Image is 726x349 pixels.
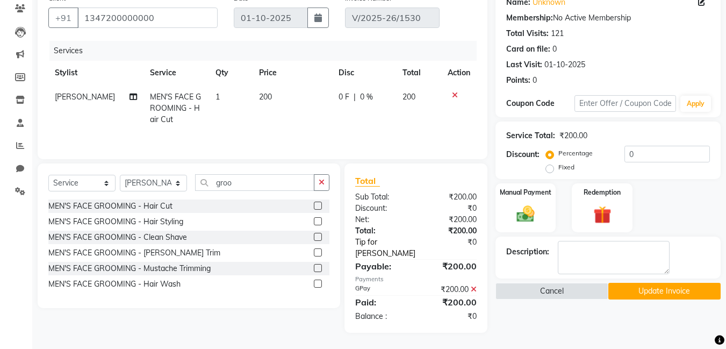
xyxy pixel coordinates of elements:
[506,12,553,24] div: Membership:
[150,92,201,124] span: MEN'S FACE GROOMING - Hair Cut
[506,75,530,86] div: Points:
[48,263,211,274] div: MEN'S FACE GROOMING - Mustache Trimming
[347,191,416,203] div: Sub Total:
[215,92,220,102] span: 1
[495,283,608,300] button: Cancel
[347,237,427,259] a: Tip for [PERSON_NAME]
[416,311,485,322] div: ₹0
[584,188,621,197] label: Redemption
[355,275,477,284] div: Payments
[347,214,416,225] div: Net:
[347,203,416,214] div: Discount:
[347,260,416,273] div: Payable:
[259,92,272,102] span: 200
[416,225,485,237] div: ₹200.00
[347,225,416,237] div: Total:
[48,232,187,243] div: MEN'S FACE GROOMING - Clean Shave
[48,201,172,212] div: MEN'S FACE GROOMING - Hair Cut
[441,61,477,85] th: Action
[416,296,485,309] div: ₹200.00
[551,28,564,39] div: 121
[416,203,485,214] div: ₹0
[506,12,710,24] div: No Active Membership
[55,92,115,102] span: [PERSON_NAME]
[416,191,485,203] div: ₹200.00
[416,260,485,273] div: ₹200.00
[143,61,209,85] th: Service
[506,130,555,141] div: Service Total:
[544,59,585,70] div: 01-10-2025
[347,296,416,309] div: Paid:
[680,96,711,112] button: Apply
[559,130,587,141] div: ₹200.00
[355,175,380,187] span: Total
[506,246,549,258] div: Description:
[416,214,485,225] div: ₹200.00
[209,61,253,85] th: Qty
[347,311,416,322] div: Balance :
[49,41,485,61] div: Services
[428,237,485,259] div: ₹0
[608,283,721,300] button: Update Invoice
[402,92,415,102] span: 200
[48,279,181,290] div: MEN'S FACE GROOMING - Hair Wash
[506,149,540,160] div: Discount:
[77,8,218,28] input: Search by Name/Mobile/Email/Code
[253,61,332,85] th: Price
[347,284,416,295] div: GPay
[339,91,349,103] span: 0 F
[506,28,549,39] div: Total Visits:
[354,91,356,103] span: |
[558,148,593,158] label: Percentage
[574,95,676,112] input: Enter Offer / Coupon Code
[48,8,78,28] button: +91
[558,162,574,172] label: Fixed
[506,98,574,109] div: Coupon Code
[416,284,485,295] div: ₹200.00
[332,61,396,85] th: Disc
[506,59,542,70] div: Last Visit:
[396,61,442,85] th: Total
[48,216,183,227] div: MEN'S FACE GROOMING - Hair Styling
[511,204,540,224] img: _cash.svg
[48,247,220,259] div: MEN'S FACE GROOMING - [PERSON_NAME] Trim
[500,188,551,197] label: Manual Payment
[533,75,537,86] div: 0
[360,91,373,103] span: 0 %
[195,174,314,191] input: Search or Scan
[588,204,617,226] img: _gift.svg
[506,44,550,55] div: Card on file:
[48,61,143,85] th: Stylist
[552,44,557,55] div: 0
